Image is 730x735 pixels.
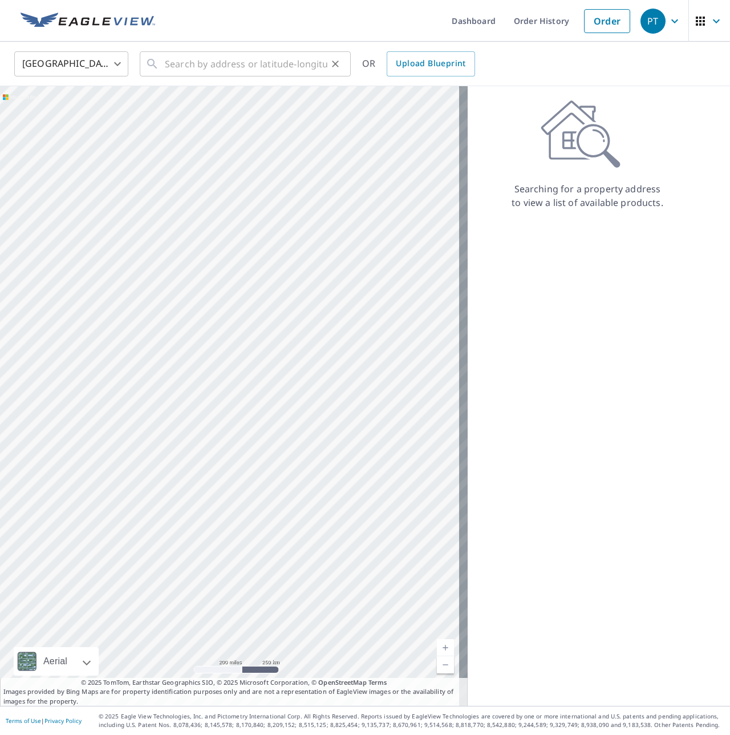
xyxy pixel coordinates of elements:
[387,51,474,76] a: Upload Blueprint
[81,678,387,688] span: © 2025 TomTom, Earthstar Geographics SIO, © 2025 Microsoft Corporation, ©
[14,48,128,80] div: [GEOGRAPHIC_DATA]
[584,9,630,33] a: Order
[44,717,82,725] a: Privacy Policy
[165,48,327,80] input: Search by address or latitude-longitude
[6,717,41,725] a: Terms of Use
[640,9,666,34] div: PT
[437,639,454,656] a: Current Level 5, Zoom In
[437,656,454,673] a: Current Level 5, Zoom Out
[396,56,465,71] span: Upload Blueprint
[99,712,724,729] p: © 2025 Eagle View Technologies, Inc. and Pictometry International Corp. All Rights Reserved. Repo...
[6,717,82,724] p: |
[327,56,343,72] button: Clear
[511,182,664,209] p: Searching for a property address to view a list of available products.
[368,678,387,686] a: Terms
[362,51,475,76] div: OR
[14,647,99,676] div: Aerial
[318,678,366,686] a: OpenStreetMap
[21,13,155,30] img: EV Logo
[40,647,71,676] div: Aerial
